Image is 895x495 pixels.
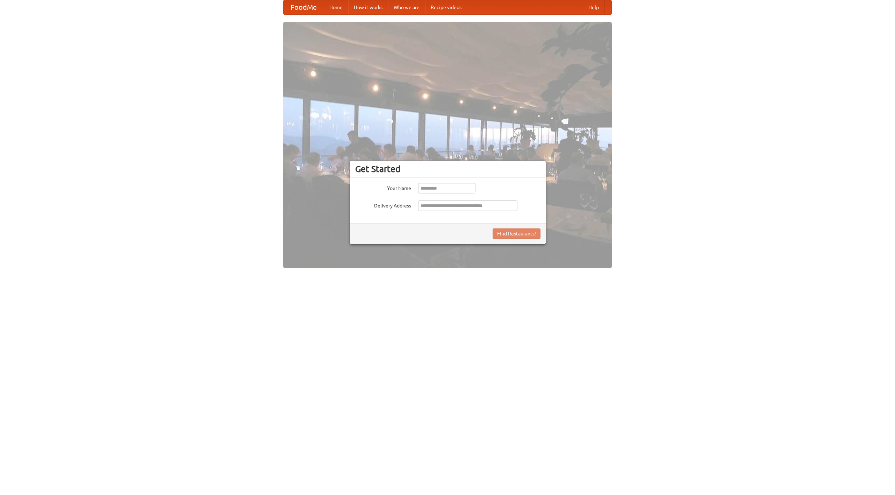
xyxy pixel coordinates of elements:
a: Home [324,0,348,14]
label: Delivery Address [355,200,411,209]
a: FoodMe [284,0,324,14]
button: Find Restaurants! [493,228,540,239]
a: Who we are [388,0,425,14]
label: Your Name [355,183,411,192]
a: Recipe videos [425,0,467,14]
a: Help [583,0,604,14]
h3: Get Started [355,164,540,174]
a: How it works [348,0,388,14]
